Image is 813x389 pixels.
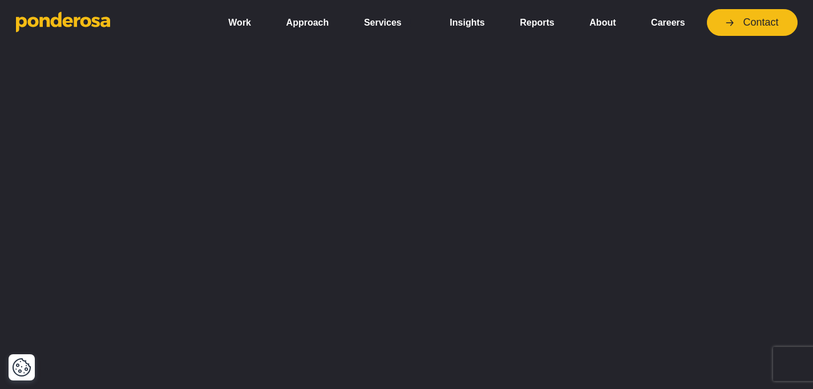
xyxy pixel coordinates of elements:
a: Services [351,11,427,35]
a: Reports [507,11,567,35]
button: Cookie Settings [12,358,31,377]
a: Approach [273,11,342,35]
a: About [577,11,629,35]
a: Careers [638,11,698,35]
a: Go to homepage [16,11,199,34]
a: Work [216,11,264,35]
a: Insights [437,11,498,35]
a: Contact [707,9,797,36]
img: Revisit consent button [12,358,31,377]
